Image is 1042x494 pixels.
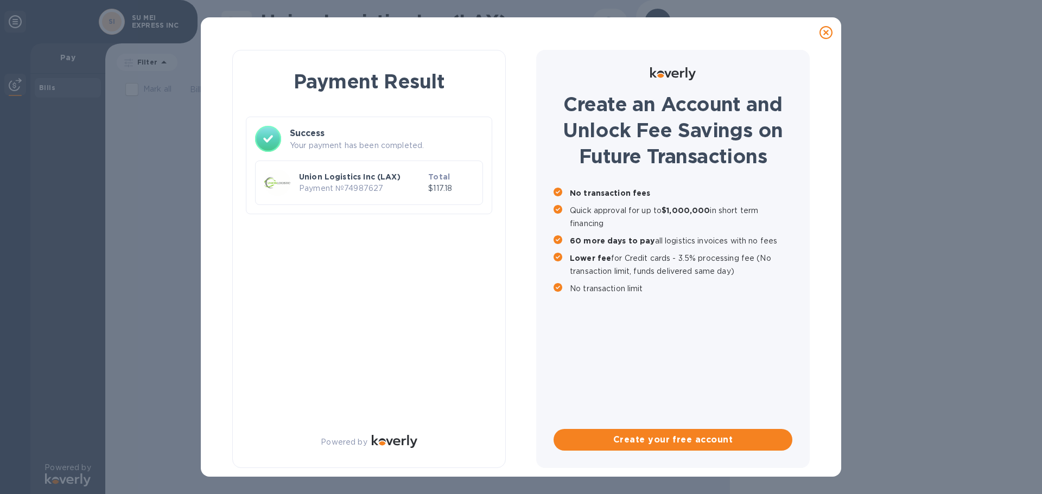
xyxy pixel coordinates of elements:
[290,140,483,151] p: Your payment has been completed.
[290,127,483,140] h3: Success
[570,236,655,245] b: 60 more days to pay
[554,91,792,169] h1: Create an Account and Unlock Fee Savings on Future Transactions
[428,183,474,194] p: $117.18
[570,234,792,247] p: all logistics invoices with no fees
[428,172,450,181] b: Total
[570,254,611,262] b: Lower fee
[372,435,417,448] img: Logo
[570,282,792,295] p: No transaction limit
[570,189,651,197] b: No transaction fees
[299,183,424,194] p: Payment № 74987627
[662,206,710,215] b: $1,000,000
[650,67,696,80] img: Logo
[554,429,792,451] button: Create your free account
[250,68,488,95] h1: Payment Result
[321,437,367,448] p: Powered by
[570,252,792,278] p: for Credit cards - 3.5% processing fee (No transaction limit, funds delivered same day)
[570,204,792,230] p: Quick approval for up to in short term financing
[299,171,424,182] p: Union Logistics Inc (LAX)
[562,433,784,446] span: Create your free account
